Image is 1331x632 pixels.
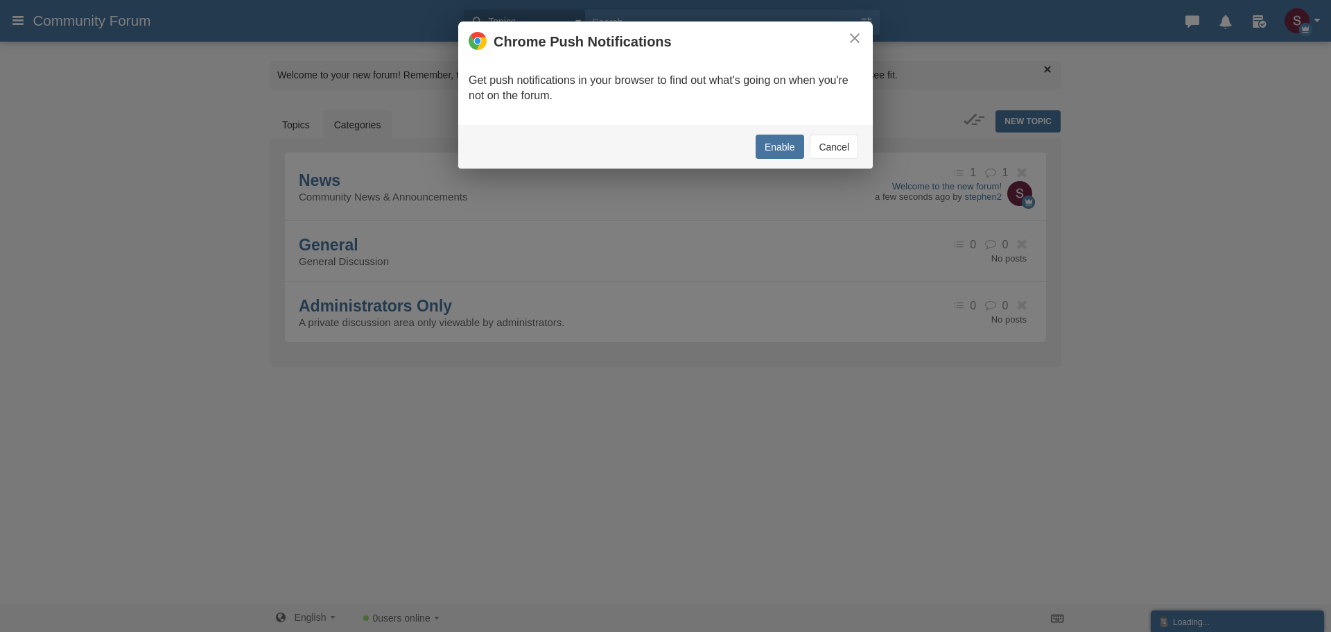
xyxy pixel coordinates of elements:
[810,135,858,159] button: Cancel
[847,31,862,46] button: ×
[756,135,804,159] button: Enable
[469,73,862,105] p: Get push notifications in your browser to find out what's going on when you're not on the forum.
[494,34,546,49] span: Chrome
[550,34,672,49] span: Push Notifications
